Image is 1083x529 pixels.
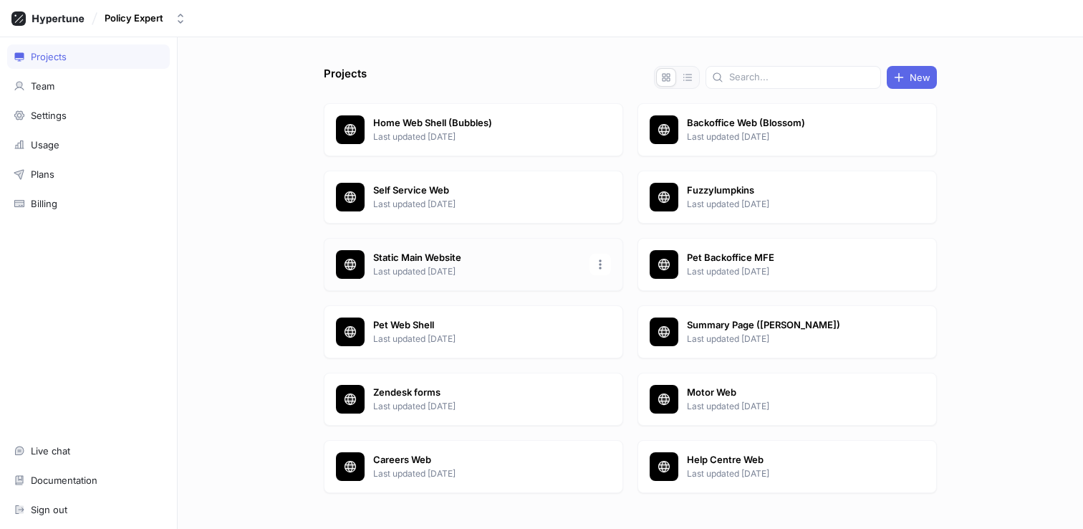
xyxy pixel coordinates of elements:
[7,191,170,216] a: Billing
[373,251,581,265] p: Static Main Website
[31,51,67,62] div: Projects
[687,184,895,198] p: Fuzzylumpkins
[31,475,97,486] div: Documentation
[687,130,895,143] p: Last updated [DATE]
[687,467,895,480] p: Last updated [DATE]
[373,130,581,143] p: Last updated [DATE]
[373,400,581,413] p: Last updated [DATE]
[7,44,170,69] a: Projects
[373,386,581,400] p: Zendesk forms
[373,198,581,211] p: Last updated [DATE]
[7,468,170,492] a: Documentation
[31,198,57,209] div: Billing
[687,386,895,400] p: Motor Web
[31,80,54,92] div: Team
[687,251,895,265] p: Pet Backoffice MFE
[7,103,170,128] a: Settings
[373,318,581,333] p: Pet Web Shell
[687,400,895,413] p: Last updated [DATE]
[7,162,170,186] a: Plans
[7,74,170,98] a: Team
[687,198,895,211] p: Last updated [DATE]
[7,133,170,157] a: Usage
[687,318,895,333] p: Summary Page ([PERSON_NAME])
[687,333,895,345] p: Last updated [DATE]
[31,445,70,457] div: Live chat
[324,66,367,89] p: Projects
[31,110,67,121] div: Settings
[729,70,875,85] input: Search...
[373,453,581,467] p: Careers Web
[373,265,581,278] p: Last updated [DATE]
[31,168,54,180] div: Plans
[31,504,67,515] div: Sign out
[373,116,581,130] p: Home Web Shell (Bubbles)
[373,184,581,198] p: Self Service Web
[31,139,59,151] div: Usage
[687,453,895,467] p: Help Centre Web
[687,265,895,278] p: Last updated [DATE]
[887,66,937,89] button: New
[687,116,895,130] p: Backoffice Web (Blossom)
[910,73,930,82] span: New
[99,6,192,30] button: Policy Expert
[373,467,581,480] p: Last updated [DATE]
[105,12,163,24] div: Policy Expert
[373,333,581,345] p: Last updated [DATE]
